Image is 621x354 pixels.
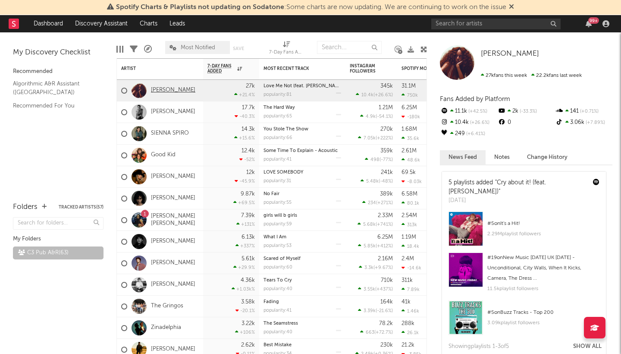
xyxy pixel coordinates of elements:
div: 6.25M [377,234,393,240]
div: 11.1k [440,106,497,117]
div: ( ) [358,135,393,141]
a: Charts [134,15,163,32]
span: -21.6 % [377,309,392,313]
div: 710k [381,278,393,283]
div: 270k [380,126,393,132]
span: +9.67 % [375,265,392,270]
span: [PERSON_NAME] [481,50,539,57]
a: The Gringos [151,303,183,310]
button: News Feed [440,150,486,164]
a: What I Am [263,235,286,240]
a: Leads [163,15,191,32]
div: girls will b girls [263,213,341,218]
div: 48.6k [401,157,420,163]
a: "Cry about it! (feat. [PERSON_NAME])" [448,180,546,195]
div: 2.16M [378,256,393,262]
div: -20.1 % [235,308,255,313]
div: Tears To Cry [263,278,341,283]
a: The Hard Way [263,105,295,110]
div: popularity: 41 [263,157,292,162]
div: 31.1M [401,83,416,89]
div: 7.89k [401,287,420,292]
div: -45.9 % [235,178,255,184]
div: 288k [401,321,414,326]
div: LOVE SOMEBODY [263,170,341,175]
div: 78.2k [379,321,393,326]
a: Recommended For You [13,101,95,111]
div: # 5 on It's a Hit! [487,218,599,229]
div: You Stole The Show [263,127,341,132]
span: -77 % [381,158,392,162]
a: [PERSON_NAME] [151,108,195,116]
div: ( ) [358,243,393,249]
div: ( ) [358,286,393,292]
div: +29.9 % [233,265,255,270]
div: A&R Pipeline [144,37,152,62]
div: +106 % [235,329,255,335]
a: Zinadelphia [151,324,181,332]
button: Show All [573,344,602,349]
div: 35.6k [401,136,419,141]
div: Instagram Followers [350,63,380,74]
span: 7.05k [364,136,376,141]
div: 18.4k [401,243,419,249]
div: +1.03k % [232,286,255,292]
span: +6.41 % [465,132,485,136]
div: C3 Pub A&R ( 63 ) [18,248,69,258]
div: 2.61M [401,148,417,154]
span: Spotify Charts & Playlists not updating on Sodatone [116,4,284,11]
div: 17.7k [242,105,255,111]
button: Notes [486,150,518,164]
a: girls will b girls [263,213,297,218]
div: 10.4k [440,117,497,128]
div: 11.5k playlist followers [487,284,599,294]
div: 750k [401,92,418,98]
div: 6.58M [401,191,417,197]
div: ( ) [360,329,393,335]
span: +741 % [377,222,392,227]
div: 7-Day Fans Added (7-Day Fans Added) [269,47,304,58]
div: 313k [401,222,417,228]
div: 3.22k [241,321,255,326]
a: Discovery Assistant [69,15,134,32]
div: 3.09k playlist followers [487,318,599,328]
div: ( ) [360,114,393,119]
button: Save [233,46,244,51]
span: 4.9k [366,114,376,119]
span: +412 % [377,244,392,249]
div: 26.1k [401,330,419,335]
a: [PERSON_NAME] [151,259,195,267]
div: # 19 on New Music [DATE] UK [DATE] - Unconditional, City Walls, When It Kicks, Camera, The Dress ... [487,253,599,284]
div: Spotify Monthly Listeners [401,66,466,71]
div: popularity: 60 [263,265,292,270]
div: The Seamstress [263,321,341,326]
a: [PERSON_NAME] [151,195,195,202]
div: +15.6 % [234,135,255,141]
button: 99+ [586,20,592,27]
a: Best Mistake [263,343,292,348]
div: popularity: 40 [263,330,292,335]
div: The Hard Way [263,105,341,110]
a: LOVE SOMEBODY [263,170,303,175]
div: 141 [555,106,612,117]
span: 7-Day Fans Added [207,63,235,74]
span: -48 % [380,179,392,184]
a: #5onIt's a Hit!2.29Mplaylist followers [442,212,606,253]
div: Love Me Not (feat. Rex Orange County) [263,84,341,88]
div: 80.1k [401,200,419,206]
div: 3.58k [241,299,255,305]
div: 230k [380,342,393,348]
div: ( ) [359,265,393,270]
a: Tears To Cry [263,278,292,283]
div: popularity: 81 [263,92,292,97]
div: Most Recent Track [263,66,328,71]
div: 311k [401,278,413,283]
a: [PERSON_NAME] [151,238,195,245]
div: 41k [401,299,411,305]
div: popularity: 41 [263,308,292,313]
div: 27k [246,83,255,89]
a: Love Me Not (feat. [PERSON_NAME][GEOGRAPHIC_DATA]) [263,84,393,88]
button: Tracked Artists(57) [59,205,103,209]
div: +337 % [235,243,255,249]
span: -54.1 % [377,114,392,119]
